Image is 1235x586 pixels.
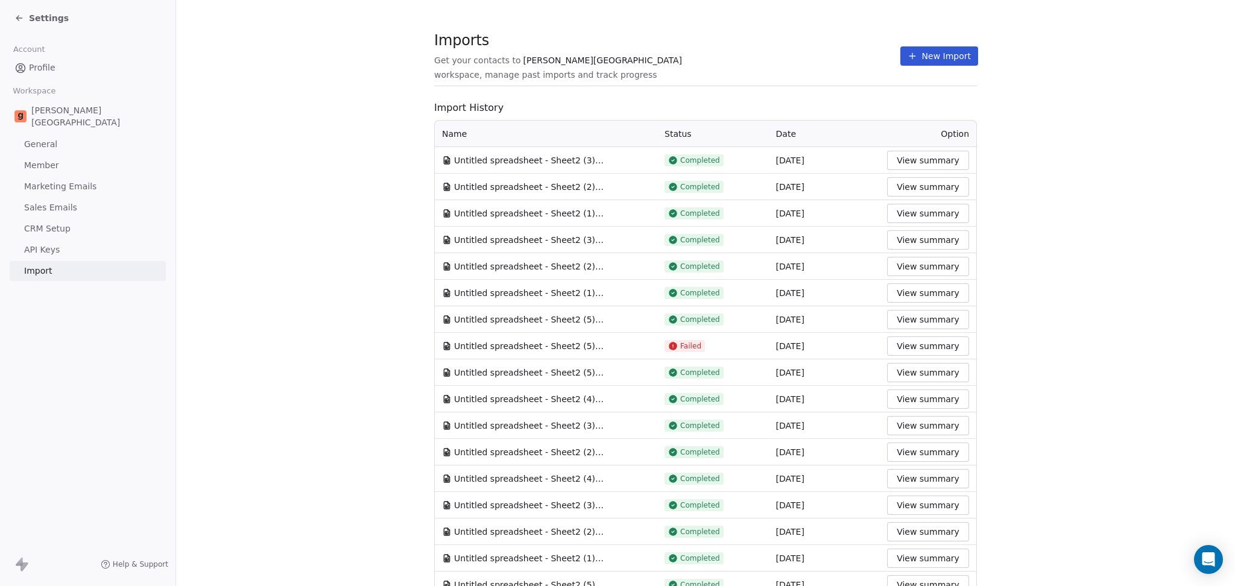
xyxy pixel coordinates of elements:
[24,244,60,256] span: API Keys
[680,527,720,537] span: Completed
[8,82,61,100] span: Workspace
[887,443,969,462] button: View summary
[454,393,605,405] span: Untitled spreadsheet - Sheet2 (4).csv
[776,260,873,273] div: [DATE]
[776,367,873,379] div: [DATE]
[680,500,720,510] span: Completed
[29,12,69,24] span: Settings
[887,151,969,170] button: View summary
[887,204,969,223] button: View summary
[24,159,59,172] span: Member
[887,310,969,329] button: View summary
[680,447,720,457] span: Completed
[680,235,720,245] span: Completed
[10,177,166,197] a: Marketing Emails
[680,341,701,351] span: Failed
[680,421,720,430] span: Completed
[454,473,605,485] span: Untitled spreadsheet - Sheet2 (4).csv
[442,128,467,140] span: Name
[887,336,969,356] button: View summary
[887,549,969,568] button: View summary
[14,12,69,24] a: Settings
[10,219,166,239] a: CRM Setup
[113,559,168,569] span: Help & Support
[101,559,168,569] a: Help & Support
[776,526,873,538] div: [DATE]
[680,182,720,192] span: Completed
[454,287,605,299] span: Untitled spreadsheet - Sheet2 (1).csv
[10,58,166,78] a: Profile
[776,340,873,352] div: [DATE]
[887,177,969,197] button: View summary
[665,129,692,139] span: Status
[31,104,161,128] span: [PERSON_NAME][GEOGRAPHIC_DATA]
[14,110,27,122] img: Goela%20School%20Logos%20(4).png
[887,230,969,250] button: View summary
[776,473,873,485] div: [DATE]
[887,389,969,409] button: View summary
[776,181,873,193] div: [DATE]
[680,553,720,563] span: Completed
[680,156,720,165] span: Completed
[776,499,873,511] div: [DATE]
[454,526,605,538] span: Untitled spreadsheet - Sheet2 (2).csv
[10,156,166,175] a: Member
[887,522,969,541] button: View summary
[680,262,720,271] span: Completed
[1194,545,1223,574] div: Open Intercom Messenger
[680,394,720,404] span: Completed
[434,69,657,81] span: workspace, manage past imports and track progress
[10,240,166,260] a: API Keys
[776,234,873,246] div: [DATE]
[454,499,605,511] span: Untitled spreadsheet - Sheet2 (3).csv
[680,315,720,324] span: Completed
[776,313,873,326] div: [DATE]
[680,368,720,377] span: Completed
[776,420,873,432] div: [DATE]
[776,446,873,458] div: [DATE]
[887,283,969,303] button: View summary
[454,154,605,166] span: Untitled spreadsheet - Sheet2 (3).csv
[680,474,720,484] span: Completed
[29,61,55,74] span: Profile
[454,207,605,219] span: Untitled spreadsheet - Sheet2 (1).csv
[776,129,796,139] span: Date
[10,261,166,281] a: Import
[887,469,969,488] button: View summary
[454,552,605,564] span: Untitled spreadsheet - Sheet2 (1).csv
[680,288,720,298] span: Completed
[24,180,96,193] span: Marketing Emails
[10,134,166,154] a: General
[434,31,900,49] span: Imports
[941,129,969,139] span: Option
[24,265,52,277] span: Import
[454,367,605,379] span: Untitled spreadsheet - Sheet2 (5).csv
[454,260,605,273] span: Untitled spreadsheet - Sheet2 (2).csv
[887,257,969,276] button: View summary
[454,181,605,193] span: Untitled spreadsheet - Sheet2 (2).csv
[887,363,969,382] button: View summary
[900,46,978,66] button: New Import
[454,340,605,352] span: Untitled spreadsheet - Sheet2 (5).csv
[776,393,873,405] div: [DATE]
[454,313,605,326] span: Untitled spreadsheet - Sheet2 (5).csv
[24,201,77,214] span: Sales Emails
[454,234,605,246] span: Untitled spreadsheet - Sheet2 (3).csv
[454,420,605,432] span: Untitled spreadsheet - Sheet2 (3).csv
[8,40,50,58] span: Account
[776,287,873,299] div: [DATE]
[680,209,720,218] span: Completed
[454,446,605,458] span: Untitled spreadsheet - Sheet2 (2).csv
[776,154,873,166] div: [DATE]
[10,198,166,218] a: Sales Emails
[434,54,521,66] span: Get your contacts to
[24,222,71,235] span: CRM Setup
[887,496,969,515] button: View summary
[24,138,57,151] span: General
[887,416,969,435] button: View summary
[776,207,873,219] div: [DATE]
[523,54,682,66] span: [PERSON_NAME][GEOGRAPHIC_DATA]
[776,552,873,564] div: [DATE]
[434,101,977,115] span: Import History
